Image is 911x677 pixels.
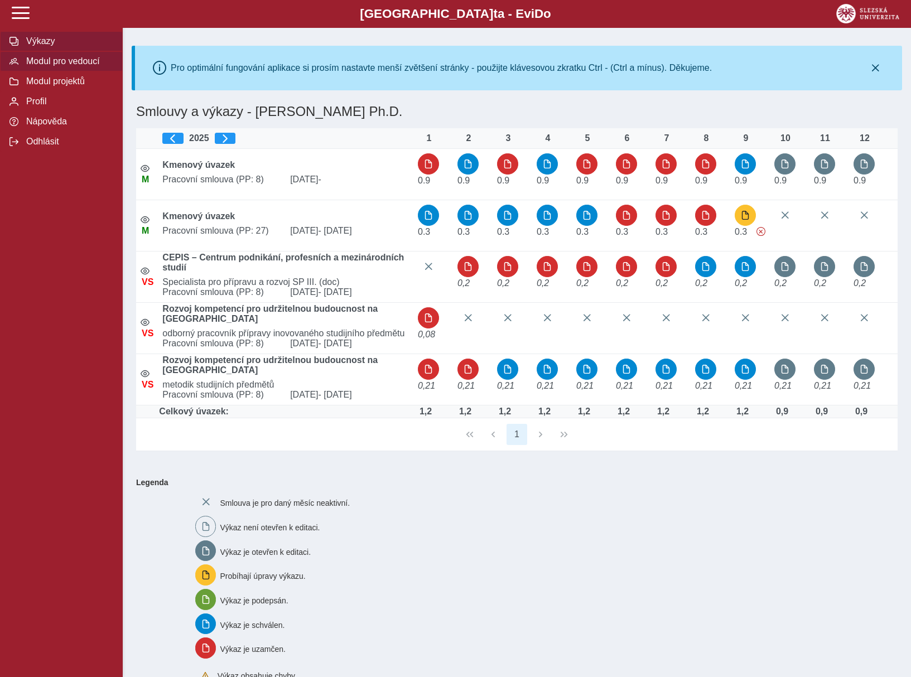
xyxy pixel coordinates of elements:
td: Celkový úvazek: [158,405,413,418]
span: Úvazek : 7,2 h / den. 36 h / týden. [735,176,747,185]
div: Úvazek : 9,6 h / den. 48 h / týden. [573,407,595,417]
span: Úvazek : 7,2 h / den. 36 h / týden. [457,176,470,185]
span: Úvazek : 2,4 h / den. 12 h / týden. [457,227,470,236]
span: VNOŘENÁ SMLOUVA - Úvazek : 1,68 h / den. 8,4 h / týden. [497,381,514,390]
span: VNOŘENÁ SMLOUVA - Úvazek : 1,6 h / den. 8 h / týden. [576,278,589,288]
span: Výkaz je otevřen k editaci. [220,547,311,556]
div: Úvazek : 9,6 h / den. 48 h / týden. [652,407,674,417]
span: Úvazek : 7,2 h / den. 36 h / týden. [537,176,549,185]
span: VNOŘENÁ SMLOUVA - Úvazek : 1,6 h / den. 8 h / týden. [735,278,747,288]
span: Profil [23,96,113,107]
div: Úvazek : 7,2 h / den. 36 h / týden. [850,407,873,417]
span: Úvazek : 7,2 h / den. 36 h / týden. [576,176,589,185]
span: VNOŘENÁ SMLOUVA - Úvazek : 1,6 h / den. 8 h / týden. [854,278,866,288]
div: 12 [854,133,876,143]
span: - [319,175,321,184]
span: Výkaz je schválen. [220,620,285,629]
span: Probíhají úpravy výkazu. [220,572,305,581]
span: VNOŘENÁ SMLOUVA - Úvazek : 1,68 h / den. 8,4 h / týden. [854,381,871,390]
span: Specialista pro přípravu a rozvoj SP III. (doc) [158,277,413,287]
span: [DATE] [286,287,413,297]
span: VNOŘENÁ SMLOUVA - Úvazek : 1,68 h / den. 8,4 h / týden. [418,381,435,390]
span: VNOŘENÁ SMLOUVA - Úvazek : 1,68 h / den. 8,4 h / týden. [576,381,594,390]
span: [DATE] [286,390,413,400]
span: VNOŘENÁ SMLOUVA - Úvazek : 1,6 h / den. 8 h / týden. [497,278,509,288]
span: Modul projektů [23,76,113,86]
span: - [DATE] [319,390,352,399]
span: D [534,7,543,21]
span: VNOŘENÁ SMLOUVA - Úvazek : 1,68 h / den. 8,4 h / týden. [774,381,792,390]
div: 6 [616,133,638,143]
span: Úvazek : 7,2 h / den. 36 h / týden. [497,176,509,185]
b: Rozvoj kompetencí pro udržitelnou budoucnost na [GEOGRAPHIC_DATA] [162,304,378,323]
b: Kmenový úvazek [162,211,235,221]
div: Úvazek : 9,6 h / den. 48 h / týden. [613,407,635,417]
span: Modul pro vedoucí [23,56,113,66]
span: Úvazek : 7,2 h / den. 36 h / týden. [854,176,866,185]
span: Úvazek : 7,2 h / den. 36 h / týden. [655,176,668,185]
span: Úvazek : 2,4 h / den. 12 h / týden. [695,227,707,236]
span: VNOŘENÁ SMLOUVA - Úvazek : 1,68 h / den. 8,4 h / týden. [735,381,752,390]
span: Výkaz je uzamčen. [220,645,286,654]
div: Úvazek : 9,6 h / den. 48 h / týden. [533,407,556,417]
span: Úvazek : 2,4 h / den. 12 h / týden. [576,227,589,236]
span: metodik studijních předmětů [158,380,413,390]
span: Smlouva je pro daný měsíc neaktivní. [220,499,350,507]
div: 1 [418,133,440,143]
div: 4 [537,133,559,143]
div: 2025 [162,133,409,144]
span: Výkaz není otevřen k editaci. [220,523,320,532]
span: Údaje souhlasí s údaji v Magionu [142,175,149,184]
span: [DATE] [286,175,413,185]
i: Smlouva je aktivní [141,215,150,224]
span: Úvazek : 2,4 h / den. 12 h / týden. [497,227,509,236]
div: 10 [774,133,797,143]
span: Pracovní smlouva (PP: 8) [158,338,286,349]
b: Legenda [132,473,893,491]
span: - [DATE] [319,287,352,297]
span: VNOŘENÁ SMLOUVA - Úvazek : 1,6 h / den. 8 h / týden. [814,278,826,288]
span: o [543,7,551,21]
div: Úvazek : 9,6 h / den. 48 h / týden. [414,407,437,417]
div: Úvazek : 7,2 h / den. 36 h / týden. [811,407,833,417]
span: - [DATE] [319,226,352,235]
span: Úvazek : 2,4 h / den. 12 h / týden. [418,227,430,236]
span: VNOŘENÁ SMLOUVA - Úvazek : 1,68 h / den. 8,4 h / týden. [457,381,475,390]
span: Úvazek : 2,4 h / den. 12 h / týden. [616,227,628,236]
i: Smlouva je aktivní [141,267,150,275]
span: odborný pracovník přípravy inovovaného studijního předmětu [158,328,413,338]
span: VNOŘENÁ SMLOUVA - Úvazek : 1,6 h / den. 8 h / týden. [774,278,787,288]
span: Údaje souhlasí s údaji v Magionu [142,226,149,235]
div: Úvazek : 7,2 h / den. 36 h / týden. [771,407,793,417]
span: VNOŘENÁ SMLOUVA - Úvazek : 1,68 h / den. 8,4 h / týden. [616,381,633,390]
div: 2 [457,133,480,143]
div: Pro optimální fungování aplikace si prosím nastavte menší zvětšení stránky - použijte klávesovou ... [171,63,712,73]
span: Úvazek : 2,4 h / den. 12 h / týden. [655,227,668,236]
span: VNOŘENÁ SMLOUVA - Úvazek : 1,68 h / den. 8,4 h / týden. [695,381,712,390]
span: Úvazek : 7,2 h / den. 36 h / týden. [418,176,430,185]
b: Kmenový úvazek [162,160,235,170]
span: VNOŘENÁ SMLOUVA - Úvazek : 1,6 h / den. 8 h / týden. [695,278,707,288]
i: Smlouva je aktivní [141,318,150,327]
div: 9 [735,133,757,143]
div: Úvazek : 9,6 h / den. 48 h / týden. [692,407,714,417]
span: Smlouva vnořená do kmene [142,328,153,338]
img: logo_web_su.png [836,4,899,23]
span: Úvazek : 7,2 h / den. 36 h / týden. [814,176,826,185]
span: VNOŘENÁ SMLOUVA - Úvazek : 1,6 h / den. 8 h / týden. [616,278,628,288]
span: Pracovní smlouva (PP: 8) [158,287,286,297]
b: [GEOGRAPHIC_DATA] a - Evi [33,7,878,21]
span: [DATE] [286,338,413,349]
div: 5 [576,133,599,143]
div: 11 [814,133,836,143]
span: Výkazy [23,36,113,46]
span: Smlouva vnořená do kmene [142,380,153,389]
span: VNOŘENÁ SMLOUVA - Úvazek : 1,68 h / den. 8,4 h / týden. [537,381,554,390]
div: 7 [655,133,678,143]
span: VNOŘENÁ SMLOUVA - Úvazek : 1,6 h / den. 8 h / týden. [457,278,470,288]
b: CEPIS – Centrum podnikání, profesních a mezinárodních studií [162,253,404,272]
h1: Smlouvy a výkazy - [PERSON_NAME] Ph.D. [132,99,774,124]
div: 3 [497,133,519,143]
i: Smlouva je aktivní [141,369,150,378]
span: Výkaz je podepsán. [220,596,288,605]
